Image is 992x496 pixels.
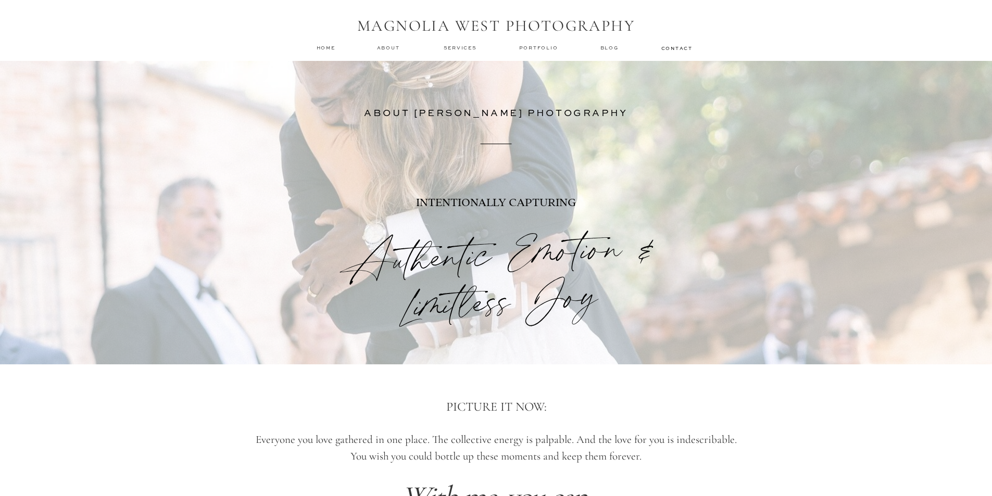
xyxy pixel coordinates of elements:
[661,45,692,51] a: contact
[600,44,621,52] a: Blog
[296,397,697,417] p: PICTURE IT NOW:
[280,221,712,297] h2: Authentic Emotion & Limitless Joy
[444,44,479,51] a: services
[317,44,336,51] a: home
[349,194,644,235] p: INTENTIONALLY CAPTURING
[255,431,738,463] p: Everyone you love gathered in one place. The collective energy is palpable. And the love for you ...
[345,105,648,115] h3: ABOUT [PERSON_NAME] PHOTOGRAPHY
[377,44,403,52] a: about
[350,17,642,36] h1: MAGNOLIA WEST PHOTOGRAPHY
[519,44,560,52] a: Portfolio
